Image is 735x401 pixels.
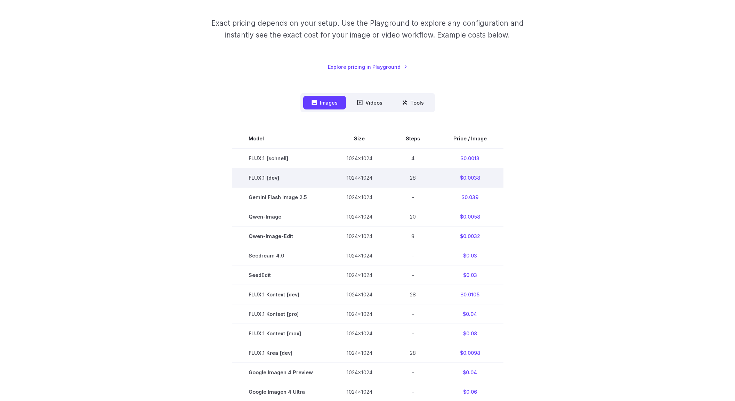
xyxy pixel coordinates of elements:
td: $0.0105 [437,285,503,304]
td: - [389,363,437,382]
td: 20 [389,207,437,227]
td: 1024x1024 [330,246,389,265]
td: 1024x1024 [330,168,389,187]
td: 1024x1024 [330,227,389,246]
td: $0.0058 [437,207,503,227]
td: - [389,324,437,343]
td: - [389,265,437,285]
p: Exact pricing depends on your setup. Use the Playground to explore any configuration and instantl... [198,17,537,41]
td: 1024x1024 [330,324,389,343]
td: FLUX.1 Kontext [pro] [232,304,330,324]
a: Explore pricing in Playground [328,63,407,71]
button: Images [303,96,346,109]
td: 1024x1024 [330,304,389,324]
button: Videos [349,96,391,109]
td: $0.03 [437,246,503,265]
td: FLUX.1 Kontext [dev] [232,285,330,304]
td: 28 [389,285,437,304]
button: Tools [394,96,432,109]
td: 1024x1024 [330,188,389,207]
th: Price / Image [437,129,503,148]
td: Qwen-Image [232,207,330,227]
td: $0.0098 [437,343,503,363]
th: Steps [389,129,437,148]
td: FLUX.1 [schnell] [232,148,330,168]
td: 1024x1024 [330,207,389,227]
td: FLUX.1 Kontext [max] [232,324,330,343]
td: SeedEdit [232,265,330,285]
td: 1024x1024 [330,343,389,363]
td: FLUX.1 [dev] [232,168,330,187]
th: Size [330,129,389,148]
td: 1024x1024 [330,265,389,285]
td: $0.0038 [437,168,503,187]
td: $0.039 [437,188,503,207]
td: $0.04 [437,304,503,324]
td: 1024x1024 [330,363,389,382]
td: 28 [389,343,437,363]
td: $0.03 [437,265,503,285]
td: - [389,246,437,265]
td: Qwen-Image-Edit [232,227,330,246]
span: Gemini Flash Image 2.5 [249,193,313,201]
td: - [389,304,437,324]
td: $0.0013 [437,148,503,168]
td: 4 [389,148,437,168]
td: $0.0032 [437,227,503,246]
td: 1024x1024 [330,285,389,304]
td: 8 [389,227,437,246]
td: Seedream 4.0 [232,246,330,265]
td: FLUX.1 Krea [dev] [232,343,330,363]
td: 28 [389,168,437,187]
td: $0.08 [437,324,503,343]
td: $0.04 [437,363,503,382]
td: - [389,188,437,207]
th: Model [232,129,330,148]
td: 1024x1024 [330,148,389,168]
td: Google Imagen 4 Preview [232,363,330,382]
